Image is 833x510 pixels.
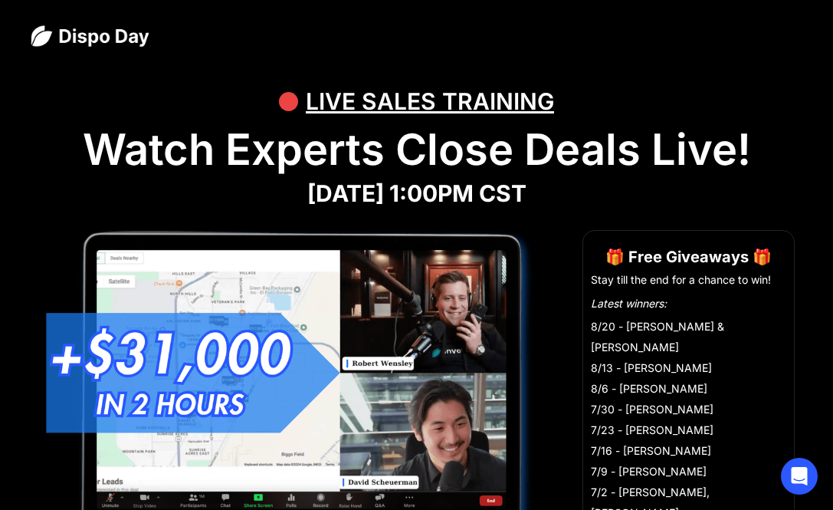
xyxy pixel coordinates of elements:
[591,272,786,288] li: Stay till the end for a chance to win!
[306,78,554,124] div: LIVE SALES TRAINING
[31,124,802,176] h1: Watch Experts Close Deals Live!
[781,458,818,495] div: Open Intercom Messenger
[591,297,667,310] em: Latest winners:
[307,179,526,207] strong: [DATE] 1:00PM CST
[605,248,772,266] strong: 🎁 Free Giveaways 🎁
